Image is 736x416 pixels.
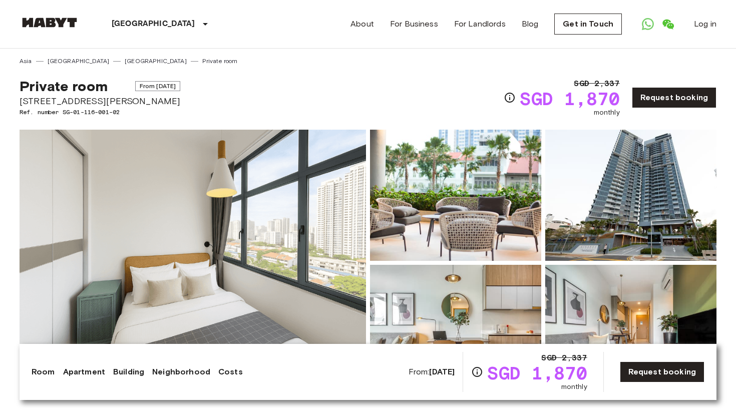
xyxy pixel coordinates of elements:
[638,14,658,34] a: Open WhatsApp
[658,14,678,34] a: Open WeChat
[20,108,180,117] span: Ref. number SG-01-116-001-02
[487,364,587,382] span: SGD 1,870
[561,382,587,392] span: monthly
[152,366,210,378] a: Neighborhood
[20,130,366,396] img: Marketing picture of unit SG-01-116-001-02
[63,366,105,378] a: Apartment
[632,87,716,108] a: Request booking
[32,366,55,378] a: Room
[522,18,539,30] a: Blog
[454,18,506,30] a: For Landlords
[20,95,180,108] span: [STREET_ADDRESS][PERSON_NAME]
[202,57,238,66] a: Private room
[350,18,374,30] a: About
[218,366,243,378] a: Costs
[471,366,483,378] svg: Check cost overview for full price breakdown. Please note that discounts apply to new joiners onl...
[20,18,80,28] img: Habyt
[390,18,438,30] a: For Business
[520,90,619,108] span: SGD 1,870
[429,367,455,376] b: [DATE]
[48,57,110,66] a: [GEOGRAPHIC_DATA]
[594,108,620,118] span: monthly
[409,366,455,377] span: From:
[112,18,195,30] p: [GEOGRAPHIC_DATA]
[545,265,716,396] img: Picture of unit SG-01-116-001-02
[545,130,716,261] img: Picture of unit SG-01-116-001-02
[370,265,541,396] img: Picture of unit SG-01-116-001-02
[370,130,541,261] img: Picture of unit SG-01-116-001-02
[20,78,108,95] span: Private room
[20,57,32,66] a: Asia
[574,78,619,90] span: SGD 2,337
[554,14,622,35] a: Get in Touch
[620,361,704,382] a: Request booking
[113,366,144,378] a: Building
[541,352,587,364] span: SGD 2,337
[694,18,716,30] a: Log in
[135,81,181,91] span: From [DATE]
[504,92,516,104] svg: Check cost overview for full price breakdown. Please note that discounts apply to new joiners onl...
[125,57,187,66] a: [GEOGRAPHIC_DATA]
